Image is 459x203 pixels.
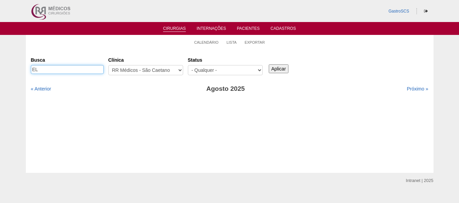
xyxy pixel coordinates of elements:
h3: Agosto 2025 [126,84,325,94]
a: Lista [227,40,237,45]
a: Calendário [194,40,219,45]
label: Status [188,57,263,63]
a: GastroSCS [388,9,409,14]
label: Busca [31,57,104,63]
input: Aplicar [269,64,289,73]
a: Pacientes [237,26,260,33]
a: Cadastros [270,26,296,33]
a: « Anterior [31,86,51,92]
i: Sair [424,9,428,13]
a: Próximo » [407,86,428,92]
label: Clínica [108,57,183,63]
input: Digite os termos que você deseja procurar. [31,65,104,74]
a: Cirurgias [163,26,186,32]
div: Intranet | 2025 [406,177,434,184]
a: Internações [197,26,226,33]
a: Exportar [245,40,265,45]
